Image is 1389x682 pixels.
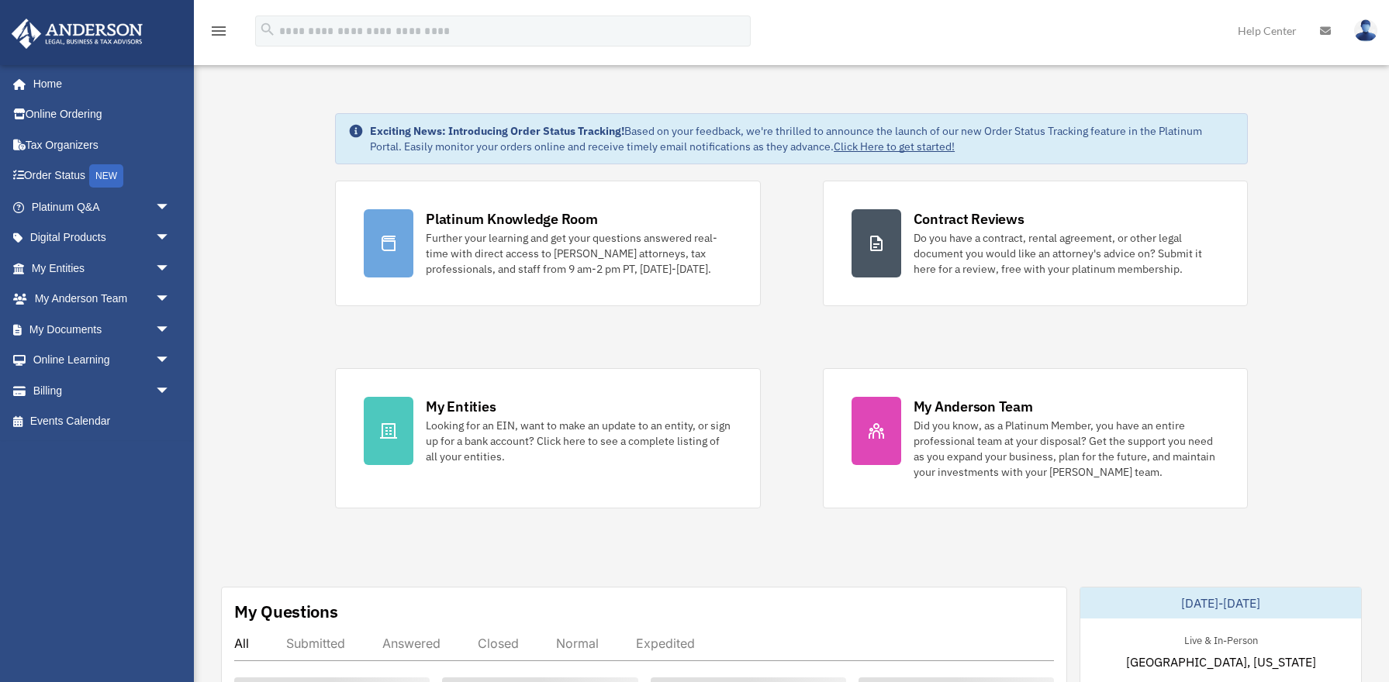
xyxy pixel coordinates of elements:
span: arrow_drop_down [155,284,186,315]
a: My Documentsarrow_drop_down [11,314,194,345]
a: Home [11,68,186,99]
span: arrow_drop_down [155,314,186,346]
span: [GEOGRAPHIC_DATA], [US_STATE] [1126,653,1316,671]
span: arrow_drop_down [155,222,186,254]
div: Normal [556,635,599,651]
div: Closed [478,635,519,651]
div: My Questions [234,600,338,623]
a: Platinum Knowledge Room Further your learning and get your questions answered real-time with dire... [335,181,760,306]
img: User Pic [1354,19,1377,42]
div: [DATE]-[DATE] [1080,587,1361,618]
a: My Entitiesarrow_drop_down [11,253,194,284]
a: Digital Productsarrow_drop_down [11,222,194,253]
div: Looking for an EIN, want to make an update to an entity, or sign up for a bank account? Click her... [426,418,731,464]
div: All [234,635,249,651]
a: Events Calendar [11,406,194,437]
div: Do you have a contract, rental agreement, or other legal document you would like an attorney's ad... [914,230,1219,277]
div: Submitted [286,635,345,651]
div: Based on your feedback, we're thrilled to announce the launch of our new Order Status Tracking fe... [370,123,1235,154]
div: Answered [382,635,441,651]
span: arrow_drop_down [155,345,186,377]
strong: Exciting News: Introducing Order Status Tracking! [370,124,624,138]
div: NEW [89,164,123,188]
a: Tax Organizers [11,129,194,160]
a: Online Learningarrow_drop_down [11,345,194,376]
div: Did you know, as a Platinum Member, you have an entire professional team at your disposal? Get th... [914,418,1219,480]
i: menu [209,22,228,40]
div: Platinum Knowledge Room [426,209,598,229]
a: Online Ordering [11,99,194,130]
a: My Entities Looking for an EIN, want to make an update to an entity, or sign up for a bank accoun... [335,368,760,508]
img: Anderson Advisors Platinum Portal [7,19,147,49]
a: Contract Reviews Do you have a contract, rental agreement, or other legal document you would like... [823,181,1248,306]
div: My Entities [426,397,496,416]
div: Contract Reviews [914,209,1024,229]
span: arrow_drop_down [155,375,186,407]
a: menu [209,27,228,40]
div: Live & In-Person [1172,631,1270,647]
a: Click Here to get started! [834,139,955,153]
a: Order StatusNEW [11,160,194,192]
span: arrow_drop_down [155,253,186,284]
div: Further your learning and get your questions answered real-time with direct access to [PERSON_NAM... [426,230,731,277]
div: Expedited [636,635,695,651]
div: My Anderson Team [914,397,1033,416]
a: My Anderson Team Did you know, as a Platinum Member, you have an entire professional team at your... [823,368,1248,508]
a: My Anderson Teamarrow_drop_down [11,284,194,315]
span: arrow_drop_down [155,191,186,223]
a: Billingarrow_drop_down [11,375,194,406]
i: search [259,21,276,38]
a: Platinum Q&Aarrow_drop_down [11,191,194,222]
